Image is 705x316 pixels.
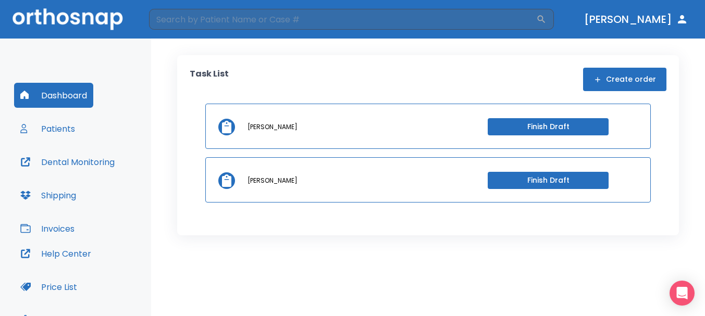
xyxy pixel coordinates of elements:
[14,183,82,208] button: Shipping
[248,176,298,185] p: [PERSON_NAME]
[580,10,692,29] button: [PERSON_NAME]
[248,122,298,132] p: [PERSON_NAME]
[14,241,97,266] button: Help Center
[14,149,121,174] button: Dental Monitoring
[670,281,695,306] div: Open Intercom Messenger
[583,68,666,91] button: Create order
[13,8,123,30] img: Orthosnap
[190,68,229,91] p: Task List
[14,216,81,241] button: Invoices
[14,274,83,299] button: Price List
[14,83,93,108] button: Dashboard
[14,116,81,141] button: Patients
[488,172,609,189] button: Finish Draft
[488,118,609,135] button: Finish Draft
[149,9,536,30] input: Search by Patient Name or Case #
